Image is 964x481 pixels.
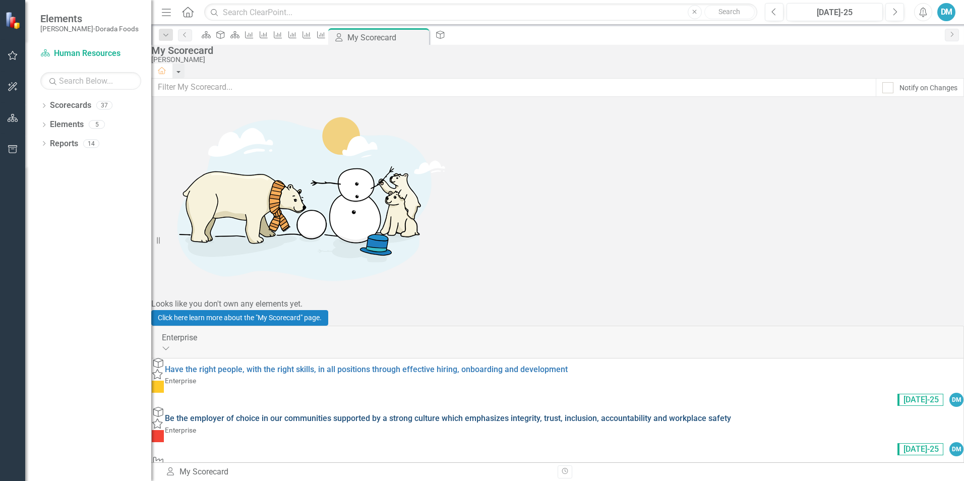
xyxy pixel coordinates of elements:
div: DM [949,393,963,407]
span: [DATE]-25 [897,443,943,455]
div: [DATE]-25 [790,7,879,19]
a: Have the right people, with the right skills, in all positions through effective hiring, onboardi... [165,365,568,374]
small: Enterprise [165,426,196,434]
a: Be the employer of choice in our communities supported by a strong culture which emphasizes integ... [165,413,731,423]
a: Human Resources [40,48,141,59]
div: Notify on Changes [899,83,957,93]
div: 37 [96,101,112,110]
div: Looks like you don't own any elements yet. [151,298,964,310]
img: ClearPoint Strategy [5,12,23,29]
span: [DATE]-25 [897,394,943,406]
button: DM [937,3,955,21]
span: Search [718,8,740,16]
small: Enterprise [165,377,196,385]
div: 5 [89,121,105,129]
small: [PERSON_NAME]-Dorada Foods [40,25,139,33]
div: 14 [83,139,99,148]
div: My Scorecard [165,466,550,478]
span: Elements [40,13,139,25]
a: Reports [50,138,78,150]
div: [PERSON_NAME] [151,56,959,64]
div: My Scorecard [151,45,959,56]
input: Filter My Scorecard... [151,78,876,97]
a: Scorecards [50,100,91,111]
div: DM [949,442,963,456]
div: Enterprise [162,332,953,344]
img: Getting started [151,97,454,298]
button: [DATE]-25 [787,3,883,21]
input: Search ClearPoint... [204,4,757,21]
a: Elements [50,119,84,131]
div: My Scorecard [347,31,427,44]
button: Search [704,5,755,19]
input: Search Below... [40,72,141,90]
a: Click here learn more about the "My Scorecard" page. [151,310,328,326]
